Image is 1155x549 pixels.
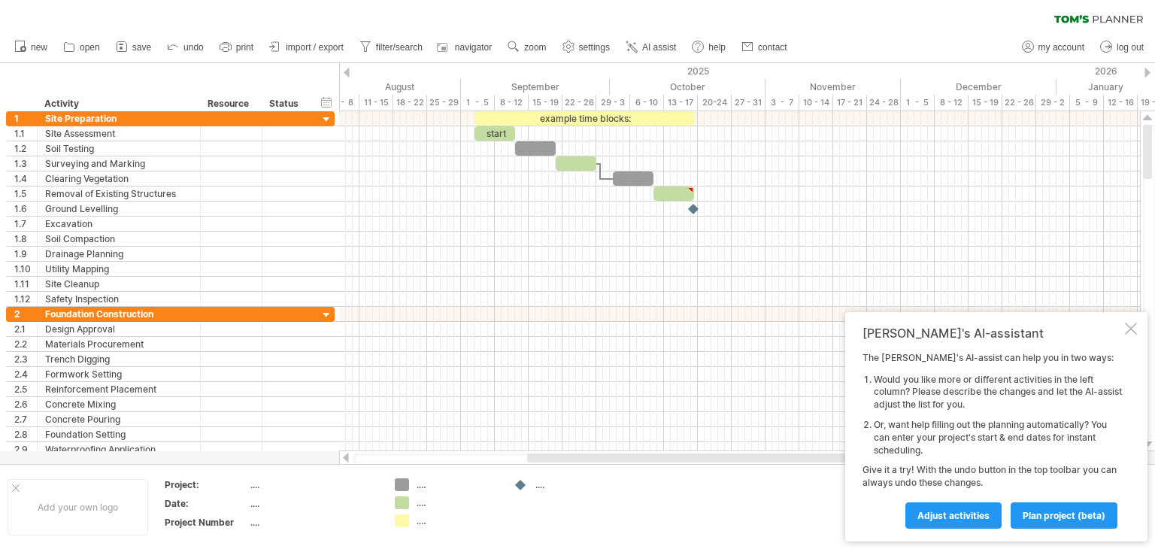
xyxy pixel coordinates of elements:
div: .... [250,516,377,529]
div: 2.9 [14,442,37,456]
div: 1.4 [14,171,37,186]
span: print [236,42,253,53]
div: 13 - 17 [664,95,698,111]
span: import / export [286,42,344,53]
div: 4 - 8 [326,95,359,111]
div: [PERSON_NAME]'s AI-assistant [862,326,1122,341]
a: my account [1018,38,1089,57]
span: open [80,42,100,53]
span: filter/search [376,42,423,53]
div: Site Cleanup [45,277,192,291]
div: December 2025 [901,79,1056,95]
div: 10 - 14 [799,95,833,111]
span: save [132,42,151,53]
div: 2.2 [14,337,37,351]
div: 2.4 [14,367,37,381]
div: .... [535,478,617,491]
div: Foundation Construction [45,307,192,321]
div: start [474,126,515,141]
a: contact [738,38,792,57]
div: 15 - 19 [529,95,562,111]
div: 1.7 [14,217,37,231]
li: Or, want help filling out the planning automatically? You can enter your project's start & end da... [874,419,1122,456]
a: settings [559,38,614,57]
div: 1.11 [14,277,37,291]
div: Project: [165,478,247,491]
div: Drainage Planning [45,247,192,261]
div: Materials Procurement [45,337,192,351]
div: Removal of Existing Structures [45,187,192,201]
div: 1.6 [14,202,37,216]
div: Site Assessment [45,126,192,141]
div: 24 - 28 [867,95,901,111]
div: .... [250,497,377,510]
li: Would you like more or different activities in the left column? Please describe the changes and l... [874,374,1122,411]
div: 2.5 [14,382,37,396]
div: 1.8 [14,232,37,246]
div: example time blocks: [474,111,695,126]
div: .... [417,478,499,491]
div: 29 - 3 [596,95,630,111]
div: September 2025 [461,79,610,95]
div: November 2025 [765,79,901,95]
span: plan project (beta) [1023,510,1105,521]
span: contact [758,42,787,53]
div: Add your own logo [8,479,148,535]
div: 2.3 [14,352,37,366]
div: Resource [208,96,253,111]
div: 1.2 [14,141,37,156]
div: Safety Inspection [45,292,192,306]
span: zoom [524,42,546,53]
div: 20-24 [698,95,732,111]
div: 1.1 [14,126,37,141]
div: .... [417,496,499,509]
span: my account [1038,42,1084,53]
div: Ground Levelling [45,202,192,216]
div: Surveying and Marking [45,156,192,171]
span: undo [183,42,204,53]
div: 18 - 22 [393,95,427,111]
div: 12 - 16 [1104,95,1138,111]
div: 8 - 12 [495,95,529,111]
div: 27 - 31 [732,95,765,111]
div: Date: [165,497,247,510]
div: October 2025 [610,79,765,95]
div: 15 - 19 [969,95,1002,111]
a: filter/search [356,38,427,57]
div: 1 [14,111,37,126]
div: Clearing Vegetation [45,171,192,186]
a: import / export [265,38,348,57]
span: Adjust activities [917,510,990,521]
div: 1 - 5 [461,95,495,111]
div: 17 - 21 [833,95,867,111]
a: AI assist [622,38,681,57]
div: 22 - 26 [1002,95,1036,111]
div: 1 - 5 [901,95,935,111]
div: Trench Digging [45,352,192,366]
a: print [216,38,258,57]
div: Activity [44,96,192,111]
div: Soil Testing [45,141,192,156]
div: 1.3 [14,156,37,171]
div: 2.8 [14,427,37,441]
div: 22 - 26 [562,95,596,111]
span: log out [1117,42,1144,53]
a: Adjust activities [905,502,1002,529]
div: Concrete Mixing [45,397,192,411]
div: The [PERSON_NAME]'s AI-assist can help you in two ways: Give it a try! With the undo button in th... [862,352,1122,528]
span: help [708,42,726,53]
div: 2 [14,307,37,321]
div: 1.9 [14,247,37,261]
div: Excavation [45,217,192,231]
div: Soil Compaction [45,232,192,246]
a: new [11,38,52,57]
div: Design Approval [45,322,192,336]
a: zoom [504,38,550,57]
div: Utility Mapping [45,262,192,276]
span: new [31,42,47,53]
div: Project Number [165,516,247,529]
div: Reinforcement Placement [45,382,192,396]
div: 1.10 [14,262,37,276]
div: .... [417,514,499,527]
a: save [112,38,156,57]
